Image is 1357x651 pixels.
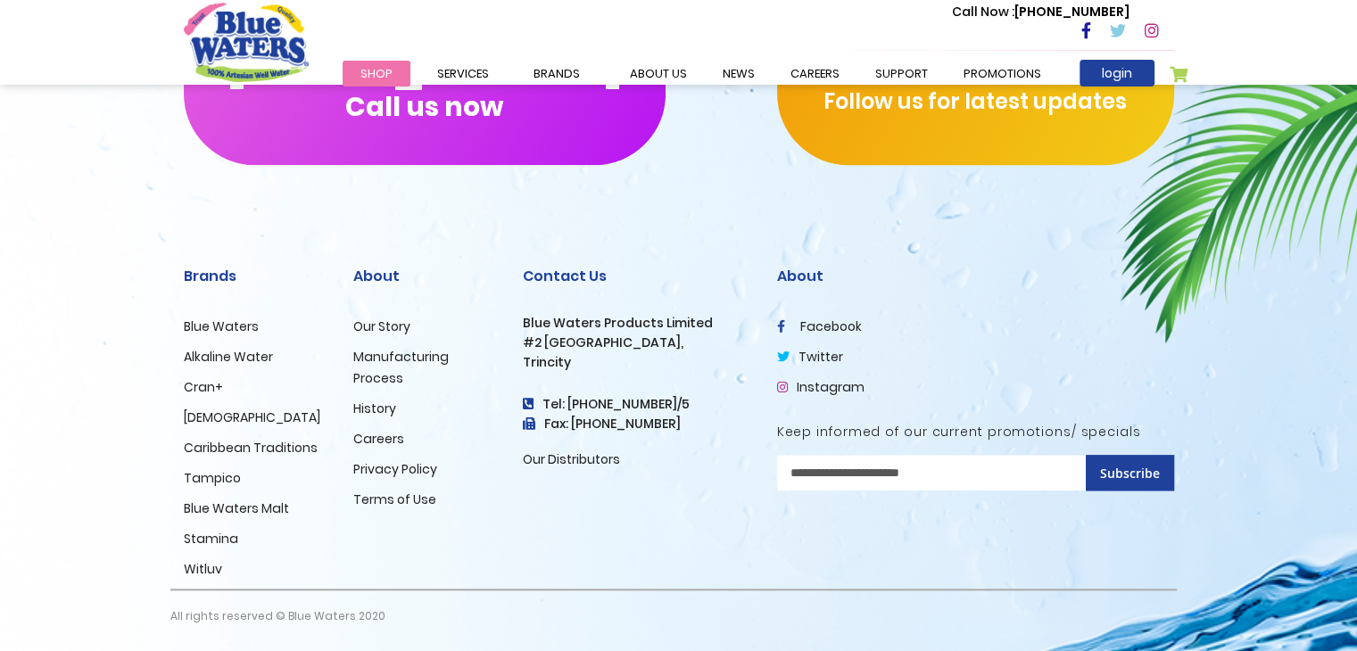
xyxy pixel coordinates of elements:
[437,65,489,82] span: Services
[523,335,750,350] h3: #2 [GEOGRAPHIC_DATA],
[184,3,309,81] a: store logo
[777,86,1174,118] p: Follow us for latest updates
[184,348,273,366] a: Alkaline Water
[353,348,449,387] a: Manufacturing Process
[345,102,503,111] span: Call us now
[184,408,320,426] a: [DEMOGRAPHIC_DATA]
[773,61,857,87] a: careers
[1100,465,1160,482] span: Subscribe
[353,268,496,284] h2: About
[523,397,750,412] h4: Tel: [PHONE_NUMBER]/5
[184,317,259,335] a: Blue Waters
[777,317,862,335] a: facebook
[612,61,705,87] a: about us
[523,355,750,370] h3: Trincity
[184,439,318,457] a: Caribbean Traditions
[353,460,437,478] a: Privacy Policy
[946,61,1059,87] a: Promotions
[360,65,393,82] span: Shop
[952,3,1014,21] span: Call Now :
[705,61,773,87] a: News
[353,490,436,508] a: Terms of Use
[523,416,750,432] h3: Fax: [PHONE_NUMBER]
[353,400,396,417] a: History
[777,424,1174,440] h5: Keep informed of our current promotions/ specials
[184,530,238,548] a: Stamina
[170,590,385,642] p: All rights reserved © Blue Waters 2020
[523,316,750,331] h3: Blue Waters Products Limited
[353,430,404,448] a: Careers
[534,65,580,82] span: Brands
[184,268,327,284] h2: Brands
[777,348,843,366] a: twitter
[184,469,241,487] a: Tampico
[523,450,620,468] a: Our Distributors
[184,378,223,396] a: Cran+
[184,560,222,578] a: Witluv
[184,4,666,165] button: [PHONE_NUMBER]Call us now
[777,268,1174,284] h2: About
[1080,60,1154,87] a: login
[523,268,750,284] h2: Contact Us
[857,61,946,87] a: support
[1086,455,1174,490] button: Subscribe
[184,499,289,517] a: Blue Waters Malt
[353,317,410,335] a: Our Story
[777,378,865,396] a: Instagram
[952,3,1129,21] p: [PHONE_NUMBER]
